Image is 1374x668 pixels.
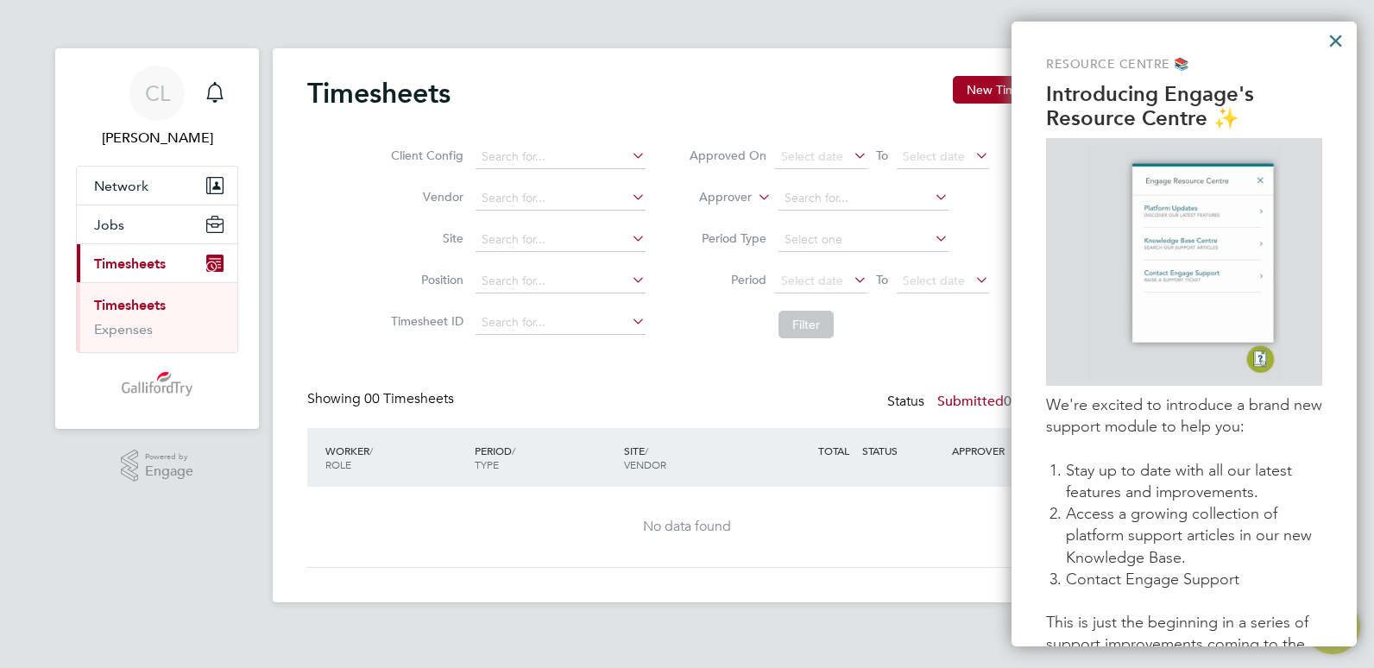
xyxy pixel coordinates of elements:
[386,272,463,287] label: Position
[94,217,124,233] span: Jobs
[887,390,1032,414] div: Status
[94,255,166,272] span: Timesheets
[476,228,646,252] input: Search for...
[1327,27,1344,54] button: Close
[1046,56,1322,73] p: Resource Centre 📚
[871,268,893,291] span: To
[903,273,965,288] span: Select date
[674,189,752,206] label: Approver
[307,76,451,110] h2: Timesheets
[1046,394,1322,438] p: We're excited to introduce a brand new support module to help you:
[476,145,646,169] input: Search for...
[55,48,259,429] nav: Main navigation
[689,148,766,163] label: Approved On
[145,450,193,464] span: Powered by
[778,186,949,211] input: Search for...
[1046,106,1322,131] p: Resource Centre ✨
[645,444,648,457] span: /
[1004,393,1012,410] span: 0
[689,230,766,246] label: Period Type
[1066,503,1322,569] li: Access a growing collection of platform support articles in our new Knowledge Base.
[689,272,766,287] label: Period
[781,148,843,164] span: Select date
[94,321,153,337] a: Expenses
[470,435,620,480] div: PERIOD
[778,311,834,338] button: Filter
[871,144,893,167] span: To
[475,457,499,471] span: TYPE
[903,148,965,164] span: Select date
[476,186,646,211] input: Search for...
[76,370,238,398] a: Go to home page
[1046,82,1322,107] p: Introducing Engage's
[624,457,666,471] span: VENDOR
[76,128,238,148] span: Charlotte Loose
[325,457,351,471] span: ROLE
[778,228,949,252] input: Select one
[94,297,166,313] a: Timesheets
[321,435,470,480] div: WORKER
[307,390,457,408] div: Showing
[386,189,463,205] label: Vendor
[145,464,193,479] span: Engage
[937,393,1029,410] label: Submitted
[364,390,454,407] span: 00 Timesheets
[122,370,193,398] img: gallifordtry-logo-retina.png
[94,178,148,194] span: Network
[76,66,238,148] a: Go to account details
[386,313,463,329] label: Timesheet ID
[145,82,170,104] span: CL
[1087,145,1281,379] img: GIF of Resource Centre being opened
[386,230,463,246] label: Site
[476,311,646,335] input: Search for...
[953,76,1067,104] button: New Timesheet
[512,444,515,457] span: /
[325,518,1049,536] div: No data found
[818,444,849,457] span: TOTAL
[620,435,769,480] div: SITE
[386,148,463,163] label: Client Config
[369,444,373,457] span: /
[858,435,948,466] div: STATUS
[476,269,646,293] input: Search for...
[948,435,1037,466] div: APPROVER
[1066,460,1322,503] li: Stay up to date with all our latest features and improvements.
[1066,569,1322,590] li: Contact Engage Support
[781,273,843,288] span: Select date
